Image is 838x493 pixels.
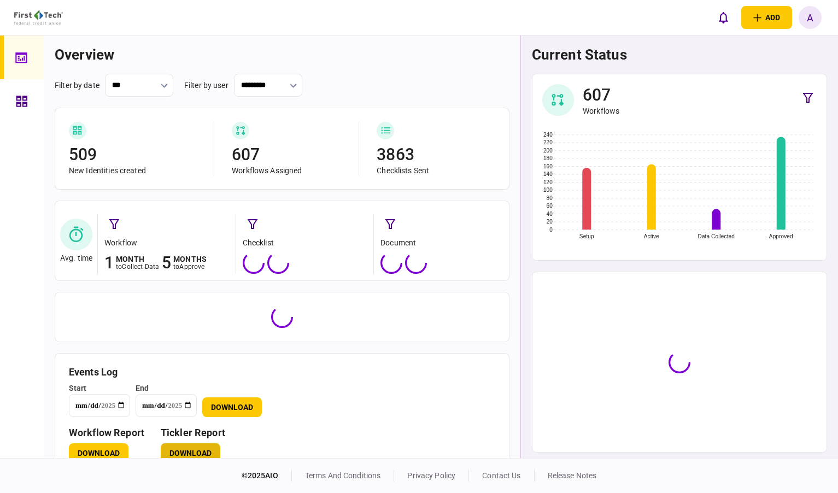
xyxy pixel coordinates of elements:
div: end [136,383,197,394]
text: Setup [579,233,594,239]
div: Workflows [583,106,619,116]
text: 0 [549,227,553,233]
button: Download [202,397,262,417]
button: open adding identity options [741,6,792,29]
div: Checklists Sent [377,166,495,175]
text: 100 [543,187,553,193]
a: contact us [482,471,520,480]
button: Download [161,443,220,463]
text: Approved [769,233,793,239]
h3: Tickler Report [161,428,225,438]
text: 40 [546,211,553,217]
text: Active [644,233,659,239]
a: release notes [548,471,597,480]
text: 20 [546,219,553,225]
h1: current status [532,46,827,63]
div: New Identities created [69,166,206,175]
text: 80 [546,195,553,201]
div: filter by date [55,80,99,91]
img: client company logo [14,10,63,25]
text: 200 [543,148,553,154]
text: 180 [543,156,553,162]
div: to [173,263,207,271]
text: 160 [543,163,553,169]
div: months [173,255,207,263]
div: start [69,383,130,394]
div: 3863 [377,144,495,166]
text: 120 [543,179,553,185]
div: to [116,263,159,271]
text: 220 [543,140,553,146]
text: 240 [543,132,553,138]
div: Workflows Assigned [232,166,350,175]
h1: overview [55,46,509,63]
button: A [799,6,822,29]
button: Download [69,443,128,463]
div: 607 [232,144,350,166]
text: 140 [543,172,553,178]
div: document [380,237,506,249]
span: collect data [122,263,159,271]
div: 509 [69,144,206,166]
h3: Events Log [69,367,495,377]
text: 60 [546,203,553,209]
a: terms and conditions [305,471,381,480]
button: open notifications list [712,6,735,29]
div: filter by user [184,80,228,91]
div: 607 [583,84,619,106]
a: privacy policy [407,471,455,480]
div: © 2025 AIO [242,470,292,482]
div: workflow [104,237,230,249]
div: Avg. time [60,254,92,263]
div: 5 [162,252,171,274]
div: 1 [104,252,114,274]
span: approve [179,263,204,271]
text: Data Collected [698,233,734,239]
h3: workflow report [69,428,144,438]
div: checklist [243,237,368,249]
div: month [116,255,159,263]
